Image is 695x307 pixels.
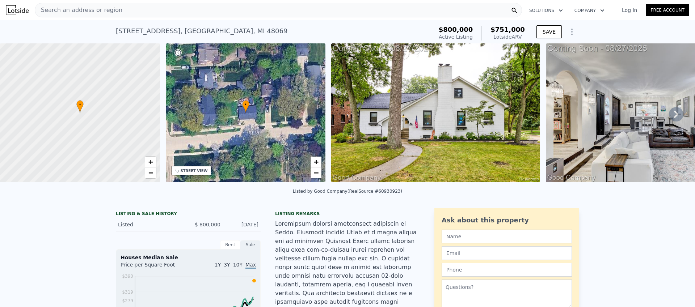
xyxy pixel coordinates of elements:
span: − [314,168,319,177]
div: Listing remarks [275,211,420,217]
button: Solutions [523,4,569,17]
a: Log In [613,7,646,14]
span: + [314,157,319,166]
img: Lotside [6,5,29,15]
a: Zoom in [311,157,321,167]
a: Zoom in [145,157,156,167]
a: Zoom out [145,167,156,178]
div: [STREET_ADDRESS] , [GEOGRAPHIC_DATA] , MI 48069 [116,26,287,36]
span: $800,000 [439,26,473,33]
div: [DATE] [226,221,258,228]
span: Active Listing [439,34,473,40]
span: Max [245,262,256,269]
input: Name [442,230,572,243]
a: Zoom out [311,167,321,178]
button: SAVE [536,25,562,38]
div: Listed by Good Company (RealSource #60930923) [293,189,402,194]
tspan: $279 [122,298,133,303]
span: $751,000 [490,26,525,33]
div: Listed [118,221,182,228]
span: Search an address or region [35,6,122,14]
div: • [242,100,249,113]
tspan: $390 [122,274,133,279]
span: • [242,101,249,108]
div: Price per Square Foot [121,261,188,273]
input: Email [442,246,572,260]
div: Houses Median Sale [121,254,256,261]
span: 1Y [215,262,221,268]
input: Phone [442,263,572,277]
span: 3Y [224,262,230,268]
span: − [148,168,153,177]
div: Sale [240,240,261,250]
div: LISTING & SALE HISTORY [116,211,261,218]
span: • [76,101,84,108]
tspan: $319 [122,290,133,295]
div: • [76,100,84,113]
span: + [148,157,153,166]
div: Ask about this property [442,215,572,225]
span: $ 800,000 [195,222,220,227]
button: Company [569,4,610,17]
div: Rent [220,240,240,250]
a: Free Account [646,4,689,16]
img: Sale: 167564242 Parcel: 127847337 [331,43,540,182]
div: Lotside ARV [490,33,525,40]
span: 10Y [233,262,243,268]
div: STREET VIEW [181,168,208,174]
button: Show Options [565,25,579,39]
